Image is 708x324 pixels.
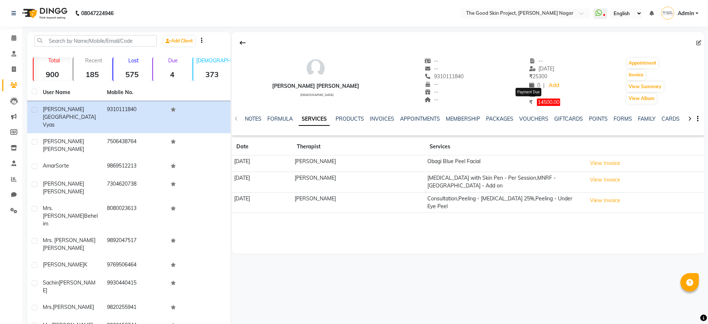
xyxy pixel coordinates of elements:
a: PRODUCTS [336,116,364,122]
p: [DEMOGRAPHIC_DATA] [196,57,231,64]
img: Admin [661,7,674,20]
a: FORMS [614,116,632,122]
a: POINTS [589,116,608,122]
strong: 575 [113,70,151,79]
th: Date [232,138,292,155]
span: -- [425,89,439,95]
span: ₹ [529,73,532,80]
a: VOUCHERS [519,116,548,122]
a: APPOINTMENTS [400,116,440,122]
span: 14500.00 [537,99,560,106]
strong: 185 [73,70,111,79]
a: SERVICES [299,113,330,126]
span: [PERSON_NAME] [53,304,94,310]
span: [PERSON_NAME] [43,180,84,187]
td: 9930440415 [103,275,167,299]
strong: 373 [193,70,231,79]
span: | [543,82,545,89]
span: -- [425,96,439,103]
td: [DATE] [232,192,292,213]
input: Search by Name/Mobile/Email/Code [34,35,157,46]
span: -- [425,81,439,87]
a: NOTES [245,116,261,122]
a: GIFTCARDS [554,116,583,122]
div: Payment Due [516,88,542,96]
p: Recent [76,57,111,64]
p: Lost [116,57,151,64]
span: [PERSON_NAME] [43,138,84,145]
td: 9820255941 [103,299,167,317]
td: 9892047517 [103,232,167,256]
span: Sorte [56,162,69,169]
td: [MEDICAL_DATA] with Skin Pen - Per Session,MNRF - [GEOGRAPHIC_DATA] - Add on [425,172,584,192]
span: [PERSON_NAME] [43,261,84,268]
a: FAMILY [638,116,656,122]
button: View Summary [627,82,663,92]
span: [DATE] [529,65,555,72]
span: Mrs. [PERSON_NAME] [43,205,84,219]
td: 7304620738 [103,176,167,200]
span: [DEMOGRAPHIC_DATA] [300,93,334,97]
span: Amar [43,162,56,169]
span: -- [425,58,439,64]
img: logo [19,3,69,24]
a: Add [548,80,560,91]
th: Mobile No. [103,84,167,101]
a: INVOICES [370,116,394,122]
span: 9310111840 [425,73,464,80]
td: [PERSON_NAME] [292,172,425,192]
th: Therapist [292,138,425,155]
span: -- [529,58,543,64]
span: 25300 [529,73,547,80]
b: 08047224946 [81,3,114,24]
span: ₹ [529,99,532,106]
span: [PERSON_NAME][GEOGRAPHIC_DATA] [43,106,96,120]
a: FORMULA [267,116,293,122]
td: [PERSON_NAME] [292,155,425,172]
span: Mrs. [PERSON_NAME] [43,237,96,244]
strong: 900 [34,70,71,79]
span: [PERSON_NAME] [43,279,96,294]
span: -- [425,65,439,72]
span: [PERSON_NAME] [43,245,84,251]
p: Total [37,57,71,64]
th: User Name [38,84,103,101]
span: Vyas [43,121,55,128]
img: avatar [305,57,327,79]
td: 7506438764 [103,133,167,158]
td: 8080023613 [103,200,167,232]
button: Appointment [627,58,658,68]
button: View Invoice [587,158,624,169]
span: K [84,261,87,268]
div: [PERSON_NAME] [PERSON_NAME] [272,82,359,90]
span: Sachin [43,279,59,286]
td: 9769506464 [103,256,167,275]
a: CARDS [662,116,680,122]
a: PACKAGES [486,116,513,122]
span: Admin [678,10,694,17]
button: Invoice [627,70,645,80]
span: [PERSON_NAME] [43,188,84,195]
td: [DATE] [232,172,292,192]
strong: 4 [153,70,191,79]
span: Mrs. [43,304,53,310]
a: Add Client [164,36,195,46]
button: View Album [627,93,656,104]
p: Due [155,57,191,64]
div: Back to Client [235,36,250,50]
button: View Invoice [587,174,624,186]
span: 0 [529,82,540,89]
td: [PERSON_NAME] [292,192,425,213]
th: Services [425,138,584,155]
td: 9310111840 [103,101,167,133]
button: View Invoice [587,195,624,206]
td: Consultation,Peeling - [MEDICAL_DATA] 25%,Peeling - Under Eye Peel [425,192,584,213]
td: [DATE] [232,155,292,172]
a: MEMBERSHIP [446,116,480,122]
span: [PERSON_NAME] [43,146,84,152]
td: Obagi Blue Peel Facial [425,155,584,172]
td: 9869512213 [103,158,167,176]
